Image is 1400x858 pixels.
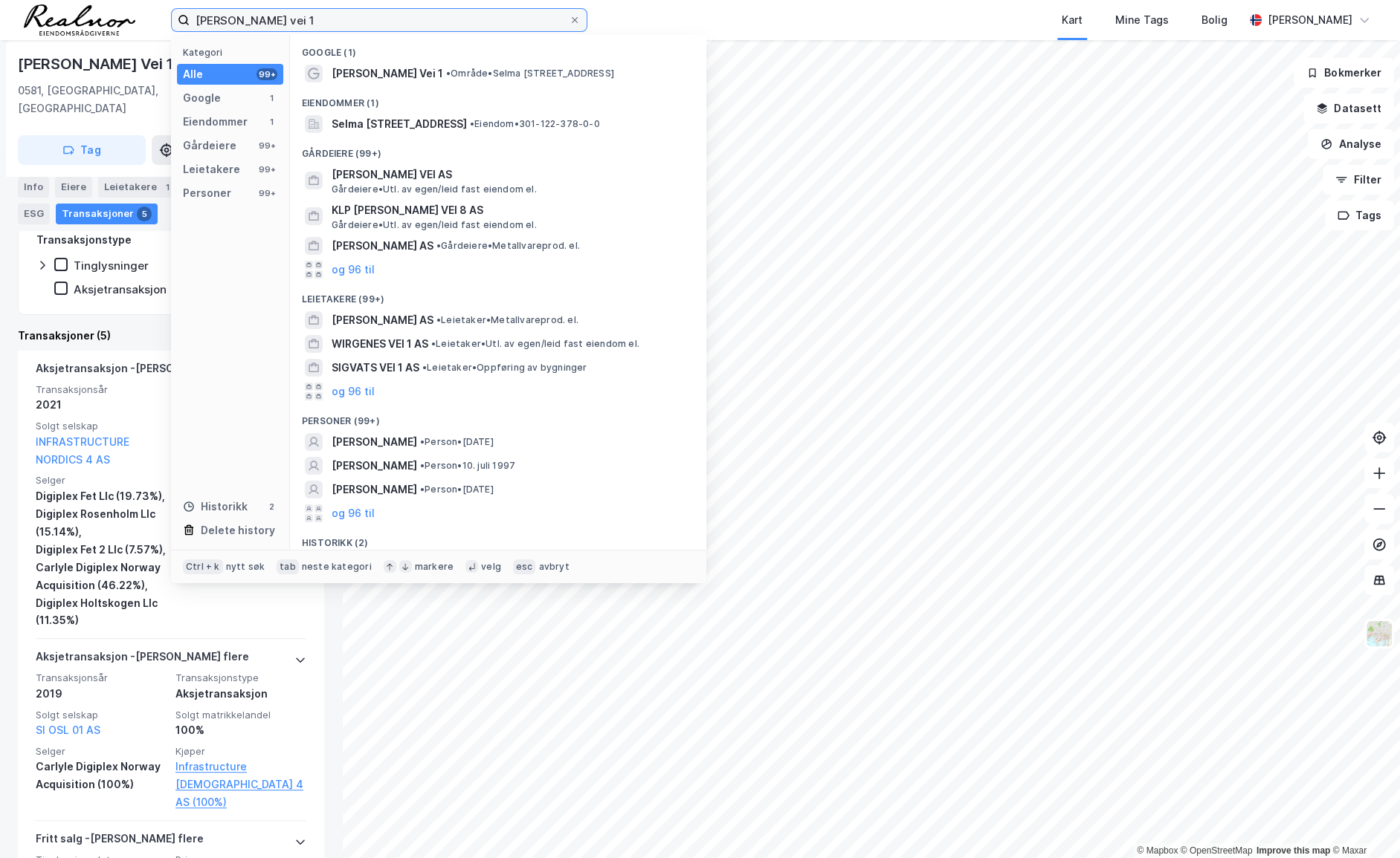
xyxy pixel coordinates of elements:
[513,559,536,574] div: esc
[1365,620,1393,648] img: Z
[1257,845,1330,856] a: Improve this map
[257,140,277,152] div: 99+
[332,383,375,400] button: og 96 til
[24,4,135,36] img: realnor-logo.934646d98de889bb5806.png
[332,335,428,353] span: WIRGENES VEI 1 AS
[36,396,167,414] div: 2021
[431,338,436,349] span: •
[290,136,706,163] div: Gårdeiere (99+)
[332,311,433,329] span: [PERSON_NAME] AS
[190,9,569,31] input: Søk på adresse, matrikkel, gårdeiere, leietakere eller personer
[36,685,167,703] div: 2019
[1308,129,1394,159] button: Analyse
[36,672,167,684] span: Transaksjonsår
[436,314,441,325] span: •
[420,460,425,471] span: •
[290,282,706,308] div: Leietakere (99+)
[226,561,265,573] div: nytt søk
[332,457,417,475] span: [PERSON_NAME]
[36,505,167,541] div: Digiplex Rosenholm Llc (15.14%),
[36,648,249,672] div: Aksjetransaksjon - [PERSON_NAME] flere
[36,487,167,505] div: Digiplex Fet Llc (19.73%),
[257,163,277,175] div: 99+
[415,561,454,573] div: markere
[420,484,425,495] span: •
[446,68,451,79] span: •
[183,160,240,178] div: Leietakere
[183,113,248,131] div: Eiendommer
[481,561,501,573] div: velg
[36,420,167,432] span: Solgt selskap
[1326,787,1400,858] div: Kontrollprogram for chat
[36,709,167,721] span: Solgt selskap
[18,204,50,224] div: ESG
[290,35,706,62] div: Google (1)
[422,362,587,374] span: Leietaker • Oppføring av bygninger
[1268,11,1352,29] div: [PERSON_NAME]
[175,745,306,758] span: Kjøper
[183,89,221,107] div: Google
[175,709,306,721] span: Solgt matrikkelandel
[302,561,372,573] div: neste kategori
[36,559,167,594] div: Carlyle Digiplex Norway Acquisition (46.22%),
[290,525,706,552] div: Historikk (2)
[175,685,306,703] div: Aksjetransaksjon
[332,115,467,133] span: Selma [STREET_ADDRESS]
[420,484,494,495] span: Person • [DATE]
[470,118,600,130] span: Eiendom • 301-122-378-0-0
[1325,201,1394,230] button: Tags
[56,204,158,224] div: Transaksjoner
[36,435,129,466] a: INFRASTRUCTURE NORDICS 4 AS
[36,383,167,396] span: Transaksjonsår
[332,433,417,451] span: [PERSON_NAME]
[183,47,283,58] div: Kategori
[446,68,614,79] span: Område • Selma [STREET_ADDRESS]
[277,559,299,574] div: tab
[332,261,375,279] button: og 96 til
[290,403,706,430] div: Personer (99+)
[1201,11,1228,29] div: Bolig
[183,498,248,516] div: Historikk
[332,481,417,498] span: [PERSON_NAME]
[18,177,49,198] div: Info
[36,830,204,854] div: Fritt salg - [PERSON_NAME] flere
[332,183,537,195] span: Gårdeiere • Utl. av egen/leid fast eiendom el.
[332,219,537,231] span: Gårdeiere • Utl. av egen/leid fast eiendom el.
[183,184,231,202] div: Personer
[36,745,167,758] span: Selger
[420,460,515,472] span: Person • 10. juli 1997
[538,561,569,573] div: avbryt
[36,724,100,736] a: SI OSL 01 AS
[1326,787,1400,858] iframe: Chat Widget
[265,92,277,104] div: 1
[1303,94,1394,123] button: Datasett
[1115,11,1169,29] div: Mine Tags
[436,240,580,252] span: Gårdeiere • Metallvareprod. el.
[332,65,443,82] span: [PERSON_NAME] Vei 1
[137,207,152,221] div: 5
[420,436,425,447] span: •
[436,314,578,326] span: Leietaker • Metallvareprod. el.
[36,231,132,249] div: Transaksjonstype
[36,594,167,630] div: Digiplex Holtskogen Llc (11.35%)
[265,116,277,128] div: 1
[18,327,324,345] div: Transaksjoner (5)
[36,541,167,559] div: Digiplex Fet 2 Llc (7.57%),
[332,359,419,377] span: SIGVATS VEI 1 AS
[470,118,474,129] span: •
[18,52,176,76] div: [PERSON_NAME] Vei 1
[422,362,427,373] span: •
[18,82,206,117] div: 0581, [GEOGRAPHIC_DATA], [GEOGRAPHIC_DATA]
[36,474,167,487] span: Selger
[1294,58,1394,88] button: Bokmerker
[1062,11,1083,29] div: Kart
[1181,845,1253,856] a: OpenStreetMap
[175,758,306,811] a: Infrastructure [DEMOGRAPHIC_DATA] 4 AS (100%)
[1137,845,1178,856] a: Mapbox
[436,240,441,251] span: •
[175,721,306,739] div: 100%
[74,282,167,296] div: Aksjetransaksjon
[36,758,167,793] div: Carlyle Digiplex Norway Acquisition (100%)
[175,672,306,684] span: Transaksjonstype
[74,259,149,273] div: Tinglysninger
